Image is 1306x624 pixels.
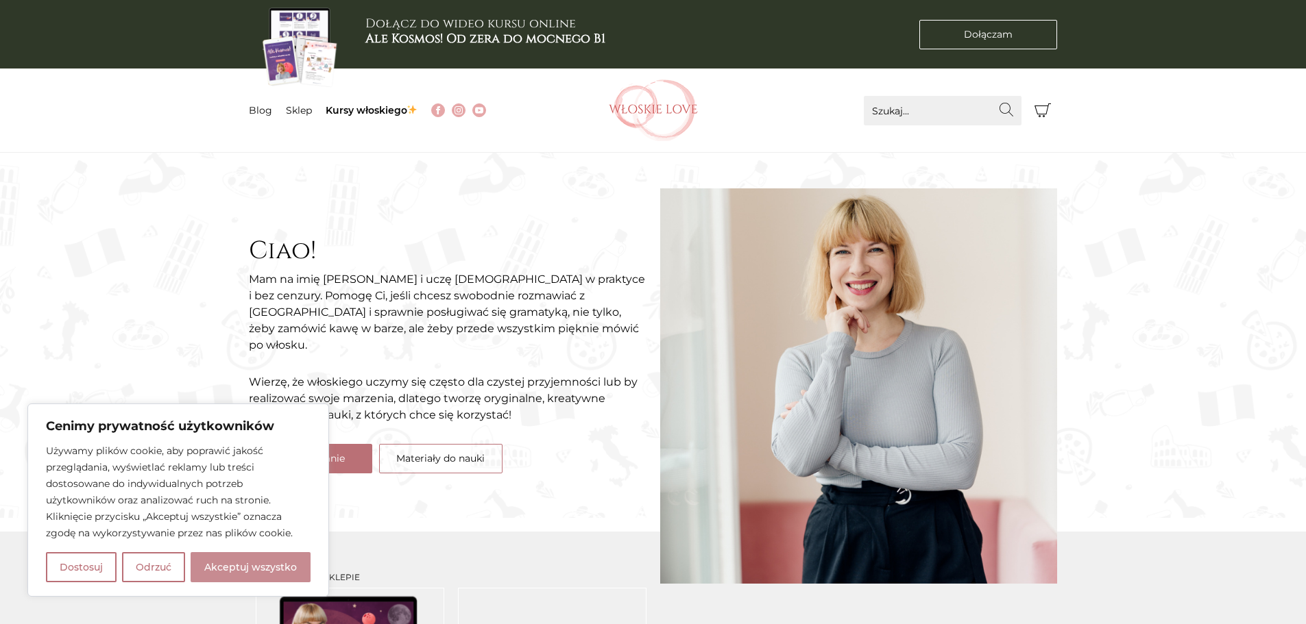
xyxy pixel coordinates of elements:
[46,418,311,434] p: Cenimy prywatność użytkowników
[919,20,1057,49] a: Dołączam
[365,30,605,47] b: Ale Kosmos! Od zera do mocnego B1
[256,573,646,582] h3: Najnowsze w sklepie
[249,271,646,353] p: Mam na imię [PERSON_NAME] i uczę [DEMOGRAPHIC_DATA] w praktyce i bez cenzury. Pomogę Ci, jeśli ch...
[122,552,185,582] button: Odrzuć
[964,27,1013,42] span: Dołączam
[46,552,117,582] button: Dostosuj
[365,16,605,46] h3: Dołącz do wideo kursu online
[407,105,417,114] img: ✨
[191,552,311,582] button: Akceptuj wszystko
[864,96,1021,125] input: Szukaj...
[1028,96,1058,125] button: Koszyk
[286,104,312,116] a: Sklep
[609,79,698,141] img: Włoskielove
[46,442,311,541] p: Używamy plików cookie, aby poprawić jakość przeglądania, wyświetlać reklamy lub treści dostosowan...
[379,444,503,473] a: Materiały do nauki
[326,104,418,116] a: Kursy włoskiego
[249,374,646,423] p: Wierzę, że włoskiego uczymy się często dla czystej przyjemności lub by realizować swoje marzenia,...
[249,236,646,266] h2: Ciao!
[249,104,272,116] a: Blog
